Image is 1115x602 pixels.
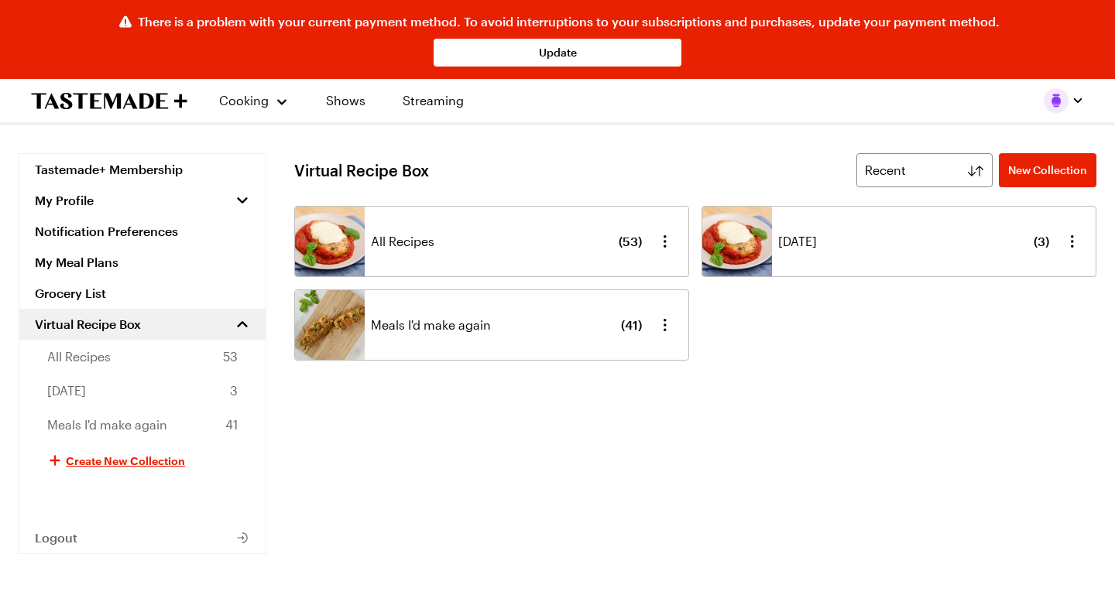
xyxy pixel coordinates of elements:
span: ( 41 ) [621,316,642,334]
span: [DATE] [778,232,817,251]
span: Meals I'd make again [47,416,167,434]
span: Logout [35,530,77,546]
a: Tastemade+ Membership [19,154,266,185]
a: Virtual Recipe Box [19,309,266,340]
span: Meals I'd make again [371,316,491,334]
span: 3 [230,381,238,400]
a: All Recipes(53) [295,207,642,276]
button: New Collection [999,153,1096,187]
a: All Recipes53 [19,340,266,374]
span: There is a problem with your current payment method. To avoid interruptions to your subscriptions... [138,12,1000,31]
a: [DATE](3) [702,207,1049,276]
img: Profile picture [1044,88,1069,113]
span: All Recipes [371,232,434,251]
a: Notification Preferences [19,216,266,247]
span: All Recipes [47,347,111,366]
span: New Collection [1008,162,1087,178]
a: Streaming [387,79,479,122]
span: ( 53 ) [619,232,642,251]
a: [DATE]3 [19,374,266,408]
span: ( 3 ) [1034,232,1049,251]
button: Logout [19,522,266,553]
a: Meals I'd make again(41) [295,290,642,360]
button: Recent [856,153,993,187]
button: Cooking [218,82,289,119]
button: Profile picture [1044,88,1084,113]
h1: Virtual Recipe Box [294,161,429,180]
span: Virtual Recipe Box [35,316,141,332]
a: Meals I'd make again41 [19,408,266,442]
button: Create New Collection [19,442,266,479]
span: 53 [223,347,238,366]
span: Create New Collection [66,453,185,468]
a: Grocery List [19,278,266,309]
a: To Tastemade Home Page [31,92,187,110]
span: My Profile [35,193,94,208]
a: Update [434,39,681,67]
button: My Profile [19,185,266,216]
span: [DATE] [47,381,86,400]
span: Cooking [219,93,269,108]
a: Shows [310,79,381,122]
span: 41 [225,416,238,434]
span: Recent [865,161,906,180]
a: My Meal Plans [19,247,266,278]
